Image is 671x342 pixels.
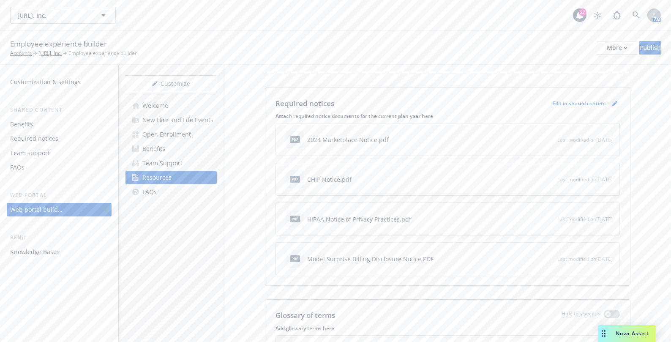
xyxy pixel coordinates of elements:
a: [URL], Inc. [38,49,62,57]
span: PDF [290,255,300,262]
div: Welcome [142,99,168,112]
span: Last modified on [DATE] [557,136,613,143]
a: Open Enrollment [125,128,217,141]
div: Benefits [142,142,165,156]
button: download file [533,175,540,184]
p: Add glossary terms here [275,325,620,332]
div: Web portal [7,191,112,200]
p: Edit in shared content [552,100,606,107]
div: More [607,41,627,54]
a: FAQs [125,185,217,199]
button: Nova Assist [598,325,656,342]
div: Open Enrollment [142,128,191,141]
a: Knowledge Bases [7,245,112,259]
a: Search [628,7,645,24]
button: preview file [546,215,554,224]
a: Team Support [125,156,217,170]
button: download file [533,254,540,263]
a: FAQs [7,161,112,174]
span: Last modified on [DATE] [557,216,613,223]
div: 2024 Marketplace Notice.pdf [307,135,389,144]
span: [URL], Inc. [17,11,90,20]
span: pdf [290,216,300,222]
a: Stop snowing [589,7,606,24]
div: Customization & settings [10,75,81,89]
button: Publish [639,41,661,55]
div: CHIP Notice.pdf [307,175,352,184]
p: Hide this section [562,310,600,321]
p: Glossary of terms [275,310,335,321]
span: Employee experience builder [10,38,107,49]
div: Required notices [10,132,58,145]
p: Required notices [275,98,334,109]
a: Report a Bug [608,7,625,24]
a: Accounts [10,49,32,57]
span: pdf [290,176,300,182]
div: FAQs [142,185,157,199]
div: Web portal builder [10,203,63,216]
a: Customization & settings [7,75,112,89]
button: Customize [125,75,217,92]
div: Benefits [10,118,33,131]
a: Welcome [125,99,217,112]
div: Team support [10,146,50,160]
a: New Hire and Life Events [125,113,217,127]
div: HIPAA Notice of Privacy Practices.pdf [307,215,411,224]
div: Knowledge Bases [10,245,60,259]
span: Nova Assist [616,330,649,337]
div: New Hire and Life Events [142,113,213,127]
div: Shared content [7,106,112,114]
a: Team support [7,146,112,160]
div: Benji [7,233,112,242]
a: pencil [610,98,620,109]
button: preview file [546,254,554,263]
a: Benefits [125,142,217,156]
button: download file [533,215,540,224]
a: Web portal builder [7,203,112,216]
span: pdf [290,136,300,142]
div: Team Support [142,156,183,170]
div: Resources [142,171,172,184]
a: Required notices [7,132,112,145]
span: Last modified on [DATE] [557,176,613,183]
a: Resources [125,171,217,184]
button: [URL], Inc. [10,7,116,24]
div: 27 [579,8,586,16]
div: Drag to move [598,325,609,342]
span: Employee experience builder [68,49,137,57]
a: Benefits [7,118,112,131]
div: Customize [125,76,217,92]
div: Model Surprise Billing Disclosure Notice.PDF [307,254,434,263]
button: preview file [546,135,554,144]
button: More [597,41,638,55]
span: Last modified on [DATE] [557,255,613,263]
button: preview file [546,175,554,184]
button: download file [533,135,540,144]
div: FAQs [10,161,25,174]
p: Attach required notice documents for the current plan year here [275,112,620,120]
